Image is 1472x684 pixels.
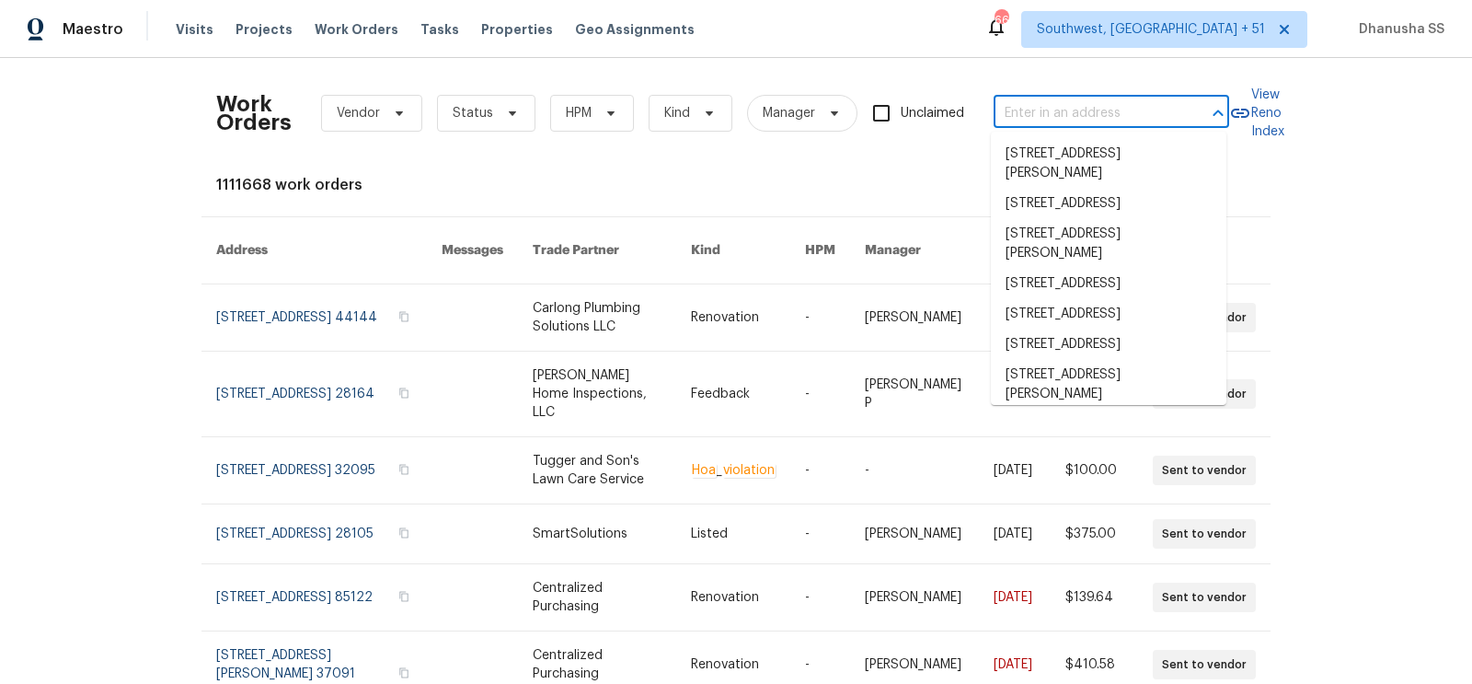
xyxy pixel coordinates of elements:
th: Trade Partner [518,217,676,284]
span: Tasks [420,23,459,36]
td: Feedback [676,352,790,437]
li: [STREET_ADDRESS] [991,269,1226,299]
td: - [790,352,850,437]
th: HPM [790,217,850,284]
td: Renovation [676,564,790,632]
td: - [850,437,979,504]
div: 1111668 work orders [216,176,1256,194]
button: Copy Address [396,525,412,541]
td: [PERSON_NAME] Home Inspections, LLC [518,352,676,437]
td: _ [676,437,790,504]
li: [STREET_ADDRESS] [991,299,1226,330]
span: Kind [664,104,690,122]
span: Visits [176,20,213,39]
button: Copy Address [396,308,412,325]
li: [STREET_ADDRESS][PERSON_NAME] [991,360,1226,410]
td: Centralized Purchasing [518,564,676,632]
td: SmartSolutions [518,504,676,564]
h2: Work Orders [216,95,292,132]
td: [PERSON_NAME] [850,504,979,564]
input: Enter in an address [994,99,1178,128]
span: Maestro [63,20,123,39]
button: Close [1205,100,1231,126]
td: - [790,437,850,504]
li: [STREET_ADDRESS][PERSON_NAME] [991,219,1226,269]
span: Dhanusha SS [1351,20,1444,39]
td: [PERSON_NAME] [850,564,979,632]
button: Copy Address [396,461,412,478]
td: Listed [676,504,790,564]
span: Status [453,104,493,122]
li: [STREET_ADDRESS] [991,330,1226,360]
div: 663 [995,11,1007,29]
td: Renovation [676,284,790,352]
td: [PERSON_NAME] [850,284,979,352]
a: View Reno Index [1229,86,1284,141]
span: Work Orders [315,20,398,39]
span: HPM [566,104,592,122]
li: [STREET_ADDRESS][PERSON_NAME] [991,139,1226,189]
button: Copy Address [396,385,412,401]
button: Copy Address [396,665,412,681]
span: Unclaimed [901,104,964,123]
span: Properties [481,20,553,39]
th: Kind [676,217,790,284]
td: Tugger and Son's Lawn Care Service [518,437,676,504]
span: Vendor [337,104,380,122]
td: - [790,564,850,632]
span: Southwest, [GEOGRAPHIC_DATA] + 51 [1037,20,1265,39]
span: Geo Assignments [575,20,695,39]
th: Address [201,217,427,284]
td: Carlong Plumbing Solutions LLC [518,284,676,352]
td: - [790,284,850,352]
td: [PERSON_NAME] P [850,352,979,437]
span: Projects [236,20,293,39]
li: [STREET_ADDRESS] [991,189,1226,219]
span: Manager [763,104,815,122]
th: Messages [427,217,518,284]
td: - [790,504,850,564]
th: Manager [850,217,979,284]
button: Copy Address [396,588,412,605]
th: Due Date [979,217,1051,284]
